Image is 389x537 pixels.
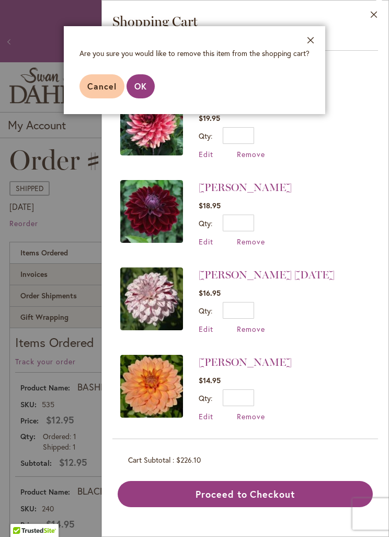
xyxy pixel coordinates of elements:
button: Cancel [79,74,124,98]
span: Cancel [87,81,117,92]
span: OK [134,81,147,92]
iframe: Launch Accessibility Center [8,500,37,529]
div: Are you sure you would like to remove this item from the shopping cart? [79,48,310,59]
button: OK [127,74,155,98]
